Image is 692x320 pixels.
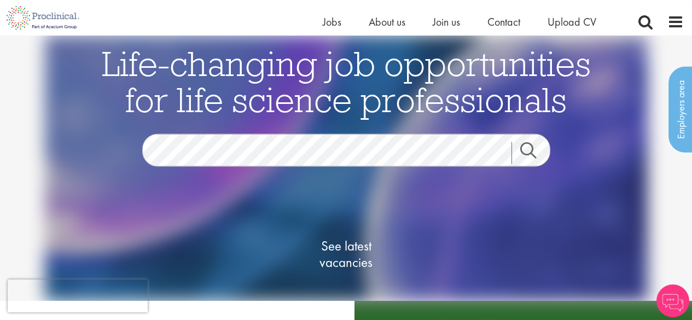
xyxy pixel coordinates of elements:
img: Chatbot [656,284,689,317]
a: Job search submit button [511,142,559,164]
a: Contact [487,15,520,29]
a: Join us [433,15,460,29]
img: candidate home [45,36,648,301]
iframe: reCAPTCHA [8,280,148,312]
span: Life-changing job opportunities for life science professionals [102,41,591,121]
a: See latestvacancies [292,194,401,314]
a: Jobs [323,15,341,29]
a: About us [369,15,405,29]
span: See latest vacancies [292,237,401,270]
a: Upload CV [548,15,596,29]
